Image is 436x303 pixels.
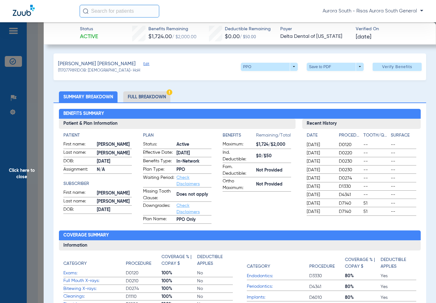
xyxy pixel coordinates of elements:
h4: Procedure [309,263,335,270]
h4: Deductible Applies [381,257,413,270]
span: Active [80,33,98,41]
span: -- [363,192,389,198]
span: -- [391,183,416,190]
span: Full Mouth X-rays: [63,278,126,284]
span: -- [391,192,416,198]
span: D4341 [339,192,361,198]
span: In-Network [176,158,211,165]
span: Benefits Type: [143,158,174,166]
span: -- [363,183,389,190]
span: Ind. Deductible: [223,149,254,163]
app-breakdown-title: Surface [391,132,416,141]
span: -- [363,175,389,181]
span: Aurora South - Risas Aurora South General [323,8,423,14]
span: [DATE] [176,150,211,157]
span: D4341 [309,284,345,290]
span: No [197,278,233,284]
span: No [197,270,233,276]
span: D1330 [339,183,361,190]
span: Missing Tooth Clause: [143,188,174,201]
span: DOB: [63,158,95,166]
h4: Subscriber [63,180,132,187]
h4: Surface [391,132,416,139]
li: Full Breakdown [123,91,170,102]
h2: Coverage Summary [59,230,420,241]
span: Status: [143,141,174,149]
span: [PERSON_NAME] [97,198,132,205]
app-breakdown-title: Benefits [223,132,256,141]
span: [PERSON_NAME] [PERSON_NAME] [58,60,136,68]
span: Active [176,141,211,148]
span: First name: [63,189,95,197]
img: Hazard [167,89,172,95]
span: -- [391,167,416,173]
input: Search for patients [80,5,159,18]
span: D0120 [126,270,161,276]
span: -- [391,200,416,207]
h3: Patient & Plan Information [59,119,296,129]
span: D0274 [126,285,161,292]
iframe: Chat Widget [404,272,436,303]
span: D7140 [339,200,361,207]
span: [PERSON_NAME] [97,150,132,157]
span: [DATE] [307,158,333,165]
app-breakdown-title: Procedure [126,254,161,269]
button: Verify Benefits [373,63,422,71]
span: 51 [363,200,389,207]
h4: Patient [63,132,132,139]
span: D0120 [339,142,361,148]
a: Check Disclaimers [176,203,200,214]
span: No [197,285,233,292]
span: -- [391,158,416,165]
span: / $50.00 [240,35,256,39]
span: DOB: [63,206,95,214]
h4: Deductible Applies [197,254,229,267]
span: 100% [161,285,197,292]
app-breakdown-title: Coverage % | Copay $ [161,254,197,269]
app-breakdown-title: Category [247,254,309,272]
span: Yes [381,284,416,290]
h2: Benefits Summary [59,109,420,119]
span: Verify Benefits [382,64,412,69]
span: Last name: [63,149,95,157]
span: Delta Dental of [US_STATE] [280,33,350,41]
span: D0230 [339,167,361,173]
h3: Information [59,240,420,250]
span: D1110 [126,293,161,300]
app-breakdown-title: Deductible Applies [381,254,416,272]
li: Summary Breakdown [59,91,118,102]
h4: Coverage % | Copay $ [161,254,194,267]
span: -- [391,208,416,215]
span: $1,724/$2,000 [256,141,291,148]
span: [DATE] [307,150,333,156]
span: Assignment: [63,166,95,174]
a: Check Disclaimers [176,175,200,186]
span: PPO [176,166,211,173]
span: Cleanings: [63,293,126,300]
span: 80% [345,284,381,290]
span: Benefits Remaining [148,26,197,32]
span: D0230 [339,158,361,165]
span: Waiting Period: [143,174,174,187]
span: 100% [161,270,197,276]
span: Periodontics: [247,283,309,290]
span: Status [80,26,98,32]
span: Verified On [356,26,425,32]
h4: Category [247,263,270,270]
span: 51 [363,208,389,215]
span: -- [363,142,389,148]
app-breakdown-title: Plan [143,132,211,139]
app-breakdown-title: Deductible Applies [197,254,233,269]
span: 80% [345,273,381,279]
h4: Coverage % | Copay $ [345,257,377,270]
span: Edit [143,62,149,68]
span: D0210 [126,278,161,284]
span: D7140 [339,208,361,215]
span: [DATE] [307,175,333,181]
span: [DATE] [307,167,333,173]
img: Search Icon [83,8,89,14]
span: N/A [97,166,132,173]
span: 80% [345,294,381,301]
